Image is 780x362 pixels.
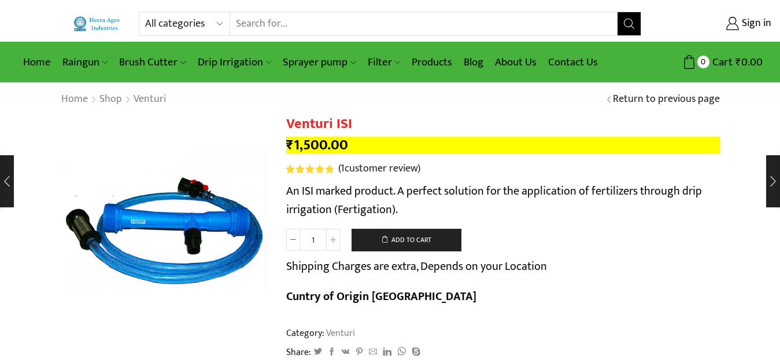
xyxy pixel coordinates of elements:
img: Venturi [61,116,269,324]
a: Raingun [57,49,113,76]
a: Shop [99,92,123,107]
a: Return to previous page [613,92,720,107]
nav: Breadcrumb [61,92,167,107]
span: ₹ [286,133,294,157]
span: 1 [341,160,345,177]
bdi: 0.00 [735,53,763,71]
input: Search for... [230,12,618,35]
a: Products [406,49,458,76]
span: Category: [286,327,355,340]
a: Venturi [324,326,355,341]
span: Rated out of 5 based on customer rating [286,165,333,173]
a: Drip Irrigation [192,49,277,76]
a: (1customer review) [338,162,420,177]
p: An ISI marked product. A perfect solution for the application of fertilizers through drip irrigat... [286,182,720,219]
a: Contact Us [542,49,604,76]
a: 0 Cart ₹0.00 [653,52,763,73]
span: Cart [709,54,733,70]
span: ₹ [735,53,741,71]
span: 1 [286,165,335,173]
a: About Us [489,49,542,76]
a: Home [61,92,88,107]
b: Cuntry of Origin [GEOGRAPHIC_DATA] [286,287,476,306]
a: Venturi [133,92,167,107]
h1: Venturi ISI [286,116,720,133]
span: 0 [697,56,709,68]
button: Add to cart [352,229,461,252]
p: Shipping Charges are extra, Depends on your Location [286,257,547,276]
span: Share: [286,346,311,359]
div: Rated 5.00 out of 5 [286,165,333,173]
a: Sign in [659,13,771,34]
a: Filter [362,49,406,76]
input: Product quantity [300,229,326,251]
a: Home [17,49,57,76]
a: Brush Cutter [113,49,191,76]
bdi: 1,500.00 [286,133,348,157]
button: Search button [618,12,641,35]
a: Sprayer pump [277,49,361,76]
span: Sign in [739,16,771,31]
a: Blog [458,49,489,76]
